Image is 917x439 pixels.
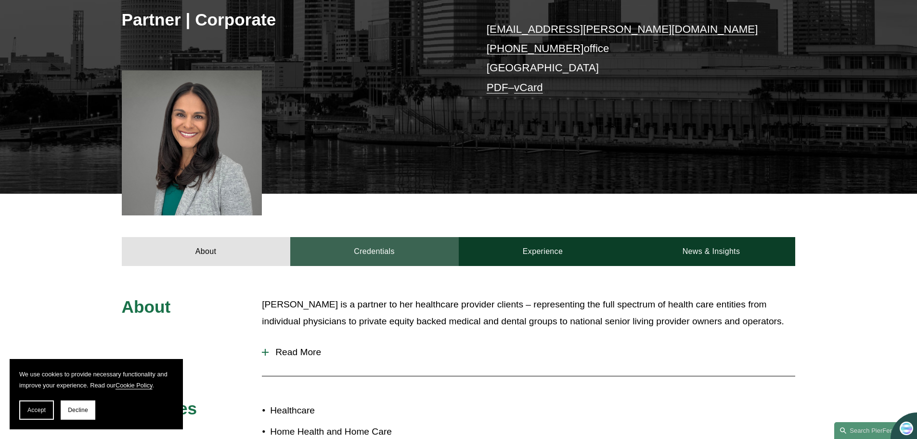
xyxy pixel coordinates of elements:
span: About [122,297,171,316]
a: Credentials [290,237,459,266]
span: Accept [27,407,46,413]
a: [EMAIL_ADDRESS][PERSON_NAME][DOMAIN_NAME] [487,23,758,35]
a: Experience [459,237,627,266]
button: Accept [19,400,54,420]
p: [PERSON_NAME] is a partner to her healthcare provider clients – representing the full spectrum of... [262,296,795,330]
a: Search this site [834,422,902,439]
h3: Partner | Corporate [122,9,459,30]
p: We use cookies to provide necessary functionality and improve your experience. Read our . [19,369,173,391]
a: News & Insights [627,237,795,266]
a: vCard [514,81,543,93]
span: Decline [68,407,88,413]
a: About [122,237,290,266]
button: Decline [61,400,95,420]
a: PDF [487,81,508,93]
a: Cookie Policy [116,382,153,389]
a: [PHONE_NUMBER] [487,42,584,54]
button: Read More [262,340,795,365]
span: Read More [269,347,795,358]
p: office [GEOGRAPHIC_DATA] – [487,20,767,97]
section: Cookie banner [10,359,183,429]
p: Healthcare [270,402,458,419]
